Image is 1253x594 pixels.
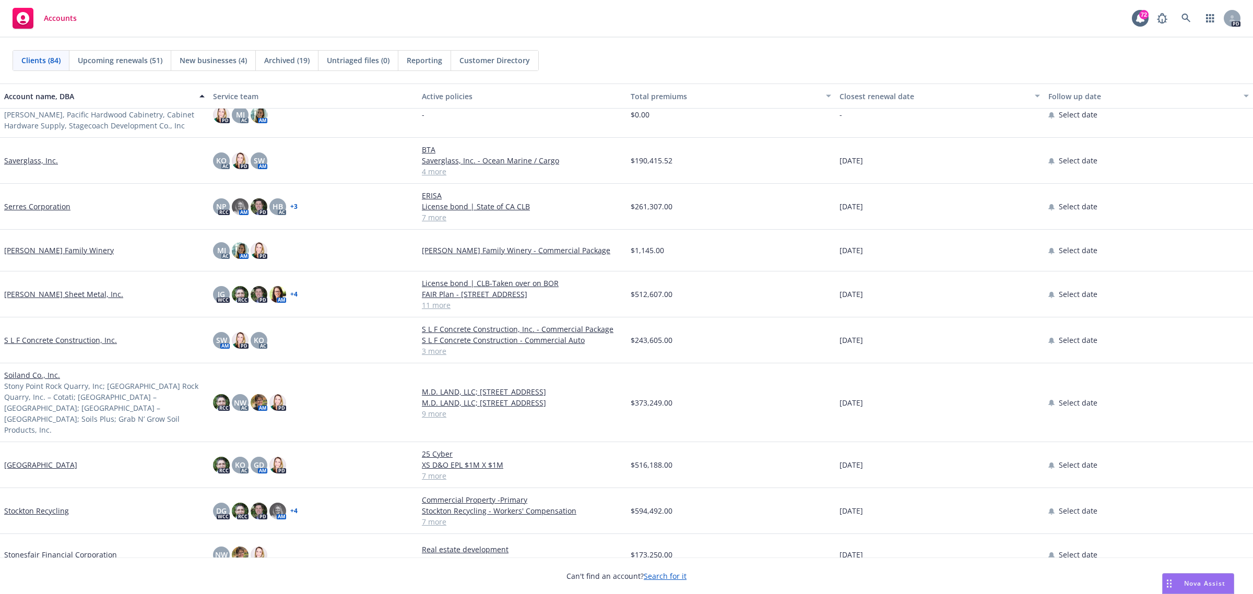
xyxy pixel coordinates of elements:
a: [GEOGRAPHIC_DATA] [4,459,77,470]
a: Accounts [8,4,81,33]
img: photo [213,106,230,123]
span: GD [254,459,264,470]
span: - [840,109,842,120]
span: [PERSON_NAME], Pacific Hardwood Cabinetry, Cabinet Hardware Supply, Stagecoach Development Co., Inc [4,109,205,131]
a: S L F Concrete Construction - Commercial Auto [422,335,622,346]
span: Select date [1059,155,1097,166]
a: XS D&O EPL $1M X $1M [422,459,622,470]
img: photo [213,457,230,473]
span: SW [254,155,265,166]
a: 11 more [422,300,622,311]
span: Select date [1059,289,1097,300]
a: Serres Corporation [4,201,70,212]
span: KO [235,459,245,470]
span: Clients (84) [21,55,61,66]
span: [DATE] [840,549,863,560]
span: Customer Directory [459,55,530,66]
div: Follow up date [1048,91,1237,102]
a: [PERSON_NAME] Family Winery - Commercial Package [422,245,622,256]
span: Stony Point Rock Quarry, Inc; [GEOGRAPHIC_DATA] Rock Quarry, Inc. – Cotati; [GEOGRAPHIC_DATA] – [... [4,381,205,435]
div: Drag to move [1163,574,1176,593]
a: AFCO PFA [422,555,622,566]
button: Follow up date [1044,84,1253,109]
a: Stonesfair Financial Corporation [4,549,117,560]
span: Reporting [407,55,442,66]
span: NP [216,201,227,212]
span: NW [215,549,228,560]
button: Service team [209,84,418,109]
img: photo [232,503,249,519]
span: [DATE] [840,335,863,346]
span: NW [234,397,246,408]
span: HB [273,201,283,212]
a: Saverglass, Inc. [4,155,58,166]
a: 25 Cyber [422,448,622,459]
span: Archived (19) [264,55,310,66]
img: photo [232,198,249,215]
a: + 4 [290,291,298,298]
span: [DATE] [840,505,863,516]
span: [DATE] [840,397,863,408]
span: $190,415.52 [631,155,672,166]
a: License bond | State of CA CLB [422,201,622,212]
span: [DATE] [840,155,863,166]
span: Select date [1059,397,1097,408]
img: photo [269,503,286,519]
a: Stockton Recycling [4,505,69,516]
a: Stockton Recycling - Workers' Compensation [422,505,622,516]
a: License bond | CLB-Taken over on BOR [422,278,622,289]
span: Select date [1059,109,1097,120]
span: Upcoming renewals (51) [78,55,162,66]
img: photo [232,286,249,303]
span: JG [218,289,225,300]
span: Select date [1059,459,1097,470]
span: Select date [1059,245,1097,256]
span: [DATE] [840,201,863,212]
span: [DATE] [840,459,863,470]
span: Select date [1059,335,1097,346]
a: Search [1176,8,1197,29]
span: SW [216,335,227,346]
span: Untriaged files (0) [327,55,389,66]
a: S L F Concrete Construction, Inc. - Commercial Package [422,324,622,335]
a: M.D. LAND, LLC; [STREET_ADDRESS] [422,397,622,408]
span: $512,607.00 [631,289,672,300]
img: photo [251,106,267,123]
span: $173,250.00 [631,549,672,560]
a: Report a Bug [1152,8,1173,29]
a: BTA [422,144,622,155]
span: Select date [1059,505,1097,516]
a: 7 more [422,212,622,223]
img: photo [269,394,286,411]
span: $1,145.00 [631,245,664,256]
span: Can't find an account? [566,571,687,581]
span: $594,492.00 [631,505,672,516]
img: photo [251,242,267,259]
span: New businesses (4) [180,55,247,66]
div: Total premiums [631,91,820,102]
button: Nova Assist [1162,573,1234,594]
a: Saverglass, Inc. - Ocean Marine / Cargo [422,155,622,166]
span: $243,605.00 [631,335,672,346]
div: Account name, DBA [4,91,193,102]
a: + 4 [290,508,298,514]
a: 4 more [422,166,622,177]
a: Search for it [644,571,687,581]
img: photo [232,152,249,169]
img: photo [269,286,286,303]
button: Closest renewal date [835,84,1044,109]
a: FAIR Plan - [STREET_ADDRESS] [422,289,622,300]
span: - [422,109,424,120]
a: [PERSON_NAME] Sheet Metal, Inc. [4,289,123,300]
a: 7 more [422,470,622,481]
a: Switch app [1200,8,1221,29]
a: Soiland Co., Inc. [4,370,60,381]
span: MJ [236,109,245,120]
img: photo [232,332,249,349]
img: photo [269,457,286,473]
img: photo [232,547,249,563]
